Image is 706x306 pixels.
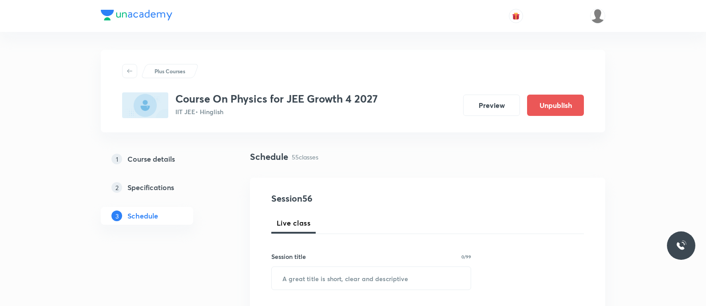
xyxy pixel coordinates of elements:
[461,254,471,259] p: 0/99
[676,240,686,251] img: ttu
[509,9,523,23] button: avatar
[272,267,471,290] input: A great title is short, clear and descriptive
[155,67,185,75] p: Plus Courses
[175,107,378,116] p: IIT JEE • Hinglish
[250,150,288,163] h4: Schedule
[590,8,605,24] img: Devendra Kumar
[277,218,310,228] span: Live class
[127,182,174,193] h5: Specifications
[122,92,168,118] img: 2ED253A2-8033-4D0D-B2CF-6A5C3872BD3E_plus.png
[101,10,172,20] img: Company Logo
[463,95,520,116] button: Preview
[101,10,172,23] a: Company Logo
[512,12,520,20] img: avatar
[111,211,122,221] p: 3
[111,154,122,164] p: 1
[527,95,584,116] button: Unpublish
[175,92,378,105] h3: Course On Physics for JEE Growth 4 2027
[127,154,175,164] h5: Course details
[271,252,306,261] h6: Session title
[127,211,158,221] h5: Schedule
[292,152,318,162] p: 55 classes
[101,150,222,168] a: 1Course details
[101,179,222,196] a: 2Specifications
[271,192,433,205] h4: Session 56
[111,182,122,193] p: 2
